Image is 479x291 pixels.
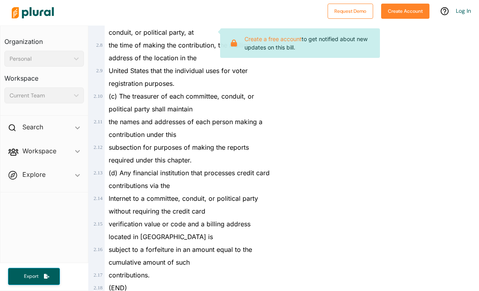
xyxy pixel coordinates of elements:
span: 2 . 11 [94,119,103,125]
span: United States that the individual uses for voter registration purposes. [109,67,248,87]
span: 2 . 15 [93,221,102,227]
span: 2 . 9 [96,68,103,73]
span: (d) Any financial institution that processes credit card contributions via the [109,169,270,190]
span: 2 . 16 [93,247,102,252]
span: 2 . 14 [93,196,102,201]
a: Request Demo [328,6,373,15]
button: Export [8,268,60,285]
span: subsection for purposes of making the reports required under this chapter. [109,143,249,164]
span: 2 . 17 [93,272,102,278]
span: contributions. [109,271,150,279]
span: 2 . 8 [96,42,103,48]
span: 2 . 13 [93,170,102,176]
span: Internet to a committee, conduit, or political party without requiring the credit card [109,194,258,215]
h2: Search [22,123,43,131]
span: 2 . 10 [93,93,102,99]
span: Export [18,273,44,280]
span: subject to a forfeiture in an amount equal to the cumulative amount of such [109,245,252,266]
button: Request Demo [328,4,373,19]
span: (c) The treasurer of each committee, conduit, or political party shall maintain [109,92,254,113]
span: verification value or code and a billing address located in [GEOGRAPHIC_DATA] is [109,220,250,241]
a: Create Account [381,6,429,15]
button: Create Account [381,4,429,19]
span: 2 . 12 [93,145,102,150]
h3: Organization [4,30,84,48]
span: 2 . 18 [93,285,102,291]
p: to get notified about new updates on this bill. [244,35,374,51]
a: Log In [456,7,471,14]
h3: Workspace [4,67,84,84]
span: the names and addresses of each person making a contribution under this [109,118,262,139]
div: Personal [10,55,71,63]
div: Current Team [10,91,71,100]
span: the time of making the contribution, the mailing address of the location in the [109,41,251,62]
a: Create a free account [244,36,302,42]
